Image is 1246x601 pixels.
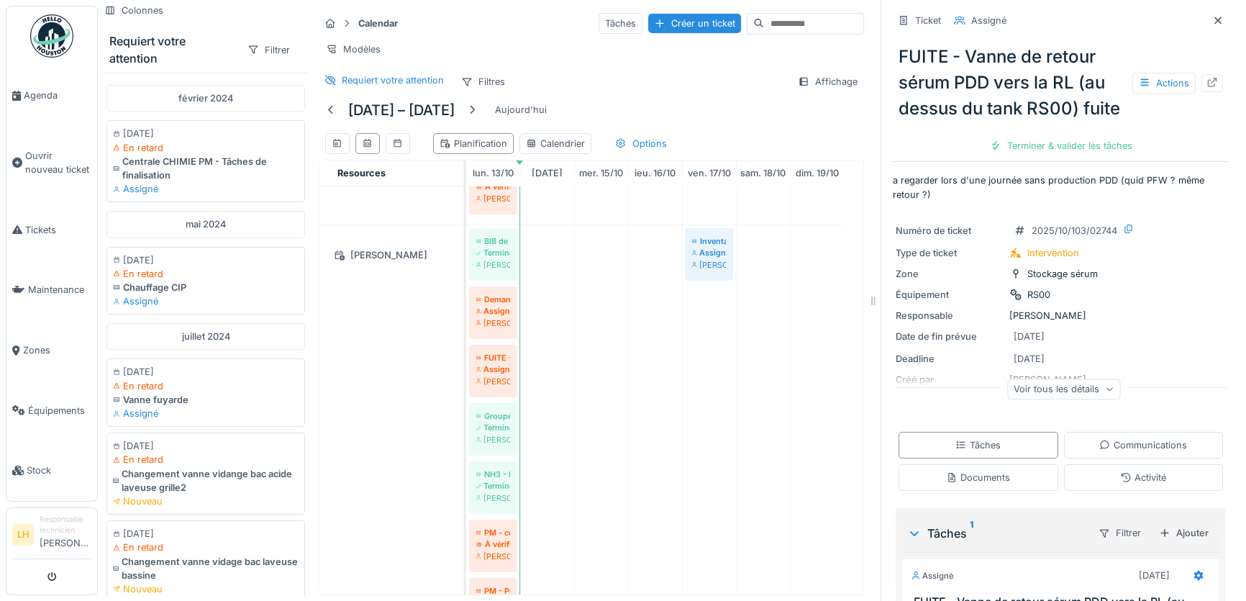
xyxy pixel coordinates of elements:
[113,527,299,541] div: [DATE]
[23,343,91,357] span: Zones
[476,410,510,422] div: Groupe frigo du camion transferts produits en panne
[476,538,510,550] div: À vérifier
[113,155,299,182] div: Centrale CHIMIE PM - Tâches de finalisation
[113,365,299,379] div: [DATE]
[25,149,91,176] span: Ouvrir nouveau ticket
[113,267,299,281] div: En retard
[1139,569,1170,582] div: [DATE]
[476,585,510,597] div: PM - Pompe à lobes remplissage lait/CIP tombée en défaut lors du CIP (soude)
[353,17,404,30] strong: Calendar
[692,235,726,247] div: Inventaire trousse de secours
[609,133,673,154] div: Options
[113,555,299,582] div: Changement vanne vidage bac laveuse bassine
[476,363,510,375] div: Assigné
[896,224,1004,238] div: Numéro de ticket
[526,137,585,150] div: Calendrier
[476,551,510,562] div: [PERSON_NAME]
[113,281,299,294] div: Chauffage CIP
[40,514,91,536] div: Responsable technicien
[476,294,510,305] div: Demande d'intervention de la part de la mise sur grille : soudures des couvercles des bases de sa...
[476,181,510,192] div: À vérifier
[476,317,510,329] div: [PERSON_NAME]
[1027,246,1079,260] div: Intervention
[1007,379,1120,399] div: Voir tous les détails
[792,163,842,183] a: 19 octobre 2025
[1132,73,1196,94] div: Actions
[113,467,299,494] div: Changement vanne vidange bac acide laveuse grille2
[907,525,1086,542] div: Tâches
[893,173,1229,201] p: a regarder lors d'une journée sans production PDD (quid PFW ? même retour ?)
[455,71,511,92] div: Filtres
[476,235,510,247] div: BIB de crème tombé du rack dans frigo exped B -> cage en plastique cassée, HS
[241,40,296,60] div: Filtrer
[896,330,1004,343] div: Date de fin prévue
[1153,523,1214,543] div: Ajouter
[1092,523,1147,543] div: Filtrer
[476,247,510,258] div: Terminé
[113,407,299,420] div: Assigné
[1027,267,1098,281] div: Stockage sérum
[476,193,510,204] div: [PERSON_NAME]
[955,438,1001,452] div: Tâches
[106,323,305,350] div: juillet 2024
[337,168,386,179] span: Resources
[476,376,510,387] div: [PERSON_NAME]
[476,480,510,492] div: Terminé
[440,137,507,150] div: Planification
[893,38,1229,127] div: FUITE - Vanne de retour sérum PDD vers la RL (au dessus du tank RS00) fuite
[737,163,789,183] a: 18 octobre 2025
[25,223,91,237] span: Tickets
[476,259,510,271] div: [PERSON_NAME]
[631,163,679,183] a: 16 octobre 2025
[6,440,97,501] a: Stock
[476,492,510,504] div: [PERSON_NAME]
[106,85,305,112] div: février 2024
[476,422,510,433] div: Terminé
[1014,330,1045,343] div: [DATE]
[692,259,726,271] div: [PERSON_NAME]
[6,126,97,200] a: Ouvrir nouveau ticket
[113,127,299,140] div: [DATE]
[1027,288,1050,302] div: RS00
[648,14,741,33] div: Créer un ticket
[896,246,1004,260] div: Type de ticket
[6,381,97,441] a: Équipements
[27,464,91,477] span: Stock
[329,246,455,264] div: [PERSON_NAME]
[6,260,97,320] a: Maintenance
[1120,471,1166,484] div: Activité
[1099,438,1187,452] div: Communications
[971,14,1006,27] div: Assigné
[113,182,299,196] div: Assigné
[576,163,627,183] a: 15 octobre 2025
[476,305,510,317] div: Assigné
[984,136,1138,155] div: Terminer & valider les tâches
[113,141,299,155] div: En retard
[24,89,91,102] span: Agenda
[6,320,97,381] a: Zones
[791,71,864,92] div: Affichage
[113,379,299,393] div: En retard
[28,404,91,417] span: Équipements
[489,100,552,119] div: Aujourd'hui
[896,309,1004,322] div: Responsable
[6,65,97,126] a: Agenda
[915,14,941,27] div: Ticket
[476,469,510,480] div: NH3 - Ré-étiquettage heures de dégivrage sur panel de controle marche compresseurs
[28,283,91,297] span: Maintenance
[476,527,510,538] div: PM - convoyeur gris du virage à l'arrêt
[476,352,510,363] div: FUITE - Vanne de retour sérum PDD vers la RL (au dessus du tank RS00) fuite
[896,309,1226,322] div: [PERSON_NAME]
[896,288,1004,302] div: Équipement
[319,39,387,60] div: Modèles
[113,582,299,596] div: Nouveau
[113,494,299,508] div: Nouveau
[599,13,642,34] div: Tâches
[469,163,517,183] a: 13 octobre 2025
[113,439,299,453] div: [DATE]
[896,267,1004,281] div: Zone
[12,524,34,546] li: LH
[528,163,566,183] a: 14 octobre 2025
[113,541,299,554] div: En retard
[113,393,299,407] div: Vanne fuyarde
